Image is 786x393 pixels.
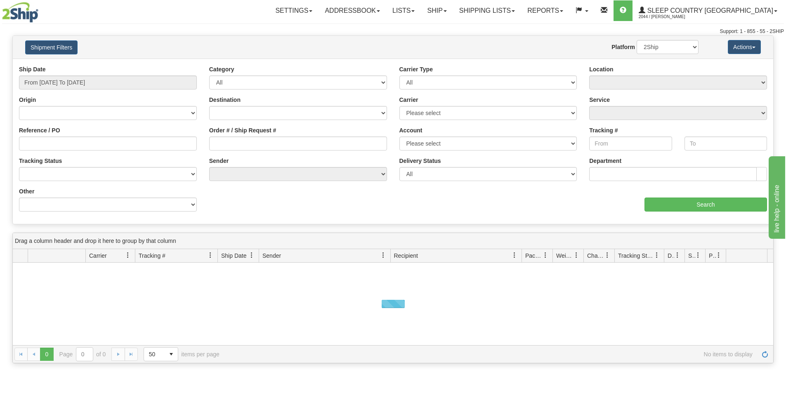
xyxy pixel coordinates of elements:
span: 2044 / [PERSON_NAME] [639,13,701,21]
input: Search [644,198,767,212]
span: Page of 0 [59,347,106,361]
iframe: chat widget [767,154,785,238]
span: items per page [144,347,220,361]
a: Sender filter column settings [376,248,390,262]
a: Charge filter column settings [600,248,614,262]
span: Delivery Status [668,252,675,260]
label: Origin [19,96,36,104]
span: Ship Date [221,252,246,260]
span: No items to display [231,351,753,358]
span: Shipment Issues [688,252,695,260]
a: Recipient filter column settings [507,248,522,262]
span: 50 [149,350,160,358]
span: Sender [262,252,281,260]
label: Account [399,126,423,134]
a: Refresh [758,348,772,361]
span: Weight [556,252,574,260]
a: Delivery Status filter column settings [670,248,685,262]
label: Carrier [399,96,418,104]
a: Reports [521,0,569,21]
span: Page 0 [40,348,53,361]
label: Category [209,65,234,73]
span: Tracking # [139,252,165,260]
span: Packages [525,252,543,260]
label: Service [589,96,610,104]
a: Ship [421,0,453,21]
a: Shipping lists [453,0,521,21]
input: To [685,136,767,151]
span: Carrier [89,252,107,260]
div: grid grouping header [13,233,773,249]
label: Sender [209,157,229,165]
a: Settings [269,0,319,21]
a: Shipment Issues filter column settings [691,248,705,262]
label: Delivery Status [399,157,441,165]
a: Pickup Status filter column settings [712,248,726,262]
a: Weight filter column settings [569,248,583,262]
label: Tracking # [589,126,618,134]
a: Tracking Status filter column settings [650,248,664,262]
a: Sleep Country [GEOGRAPHIC_DATA] 2044 / [PERSON_NAME] [633,0,784,21]
label: Platform [611,43,635,51]
a: Tracking # filter column settings [203,248,217,262]
button: Shipment Filters [25,40,78,54]
label: Reference / PO [19,126,60,134]
a: Lists [386,0,421,21]
a: Carrier filter column settings [121,248,135,262]
span: Page sizes drop down [144,347,178,361]
span: Sleep Country [GEOGRAPHIC_DATA] [645,7,773,14]
label: Location [589,65,613,73]
input: From [589,136,672,151]
span: Pickup Status [709,252,716,260]
label: Destination [209,96,241,104]
a: Packages filter column settings [538,248,552,262]
label: Department [589,157,621,165]
span: Charge [587,252,604,260]
span: Recipient [394,252,418,260]
button: Actions [728,40,761,54]
div: Support: 1 - 855 - 55 - 2SHIP [2,28,784,35]
label: Order # / Ship Request # [209,126,276,134]
a: Ship Date filter column settings [245,248,259,262]
label: Other [19,187,34,195]
label: Ship Date [19,65,46,73]
a: Addressbook [319,0,386,21]
span: select [165,348,178,361]
label: Tracking Status [19,157,62,165]
span: Tracking Status [618,252,654,260]
div: live help - online [6,5,76,15]
img: logo2044.jpg [2,2,38,23]
label: Carrier Type [399,65,433,73]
